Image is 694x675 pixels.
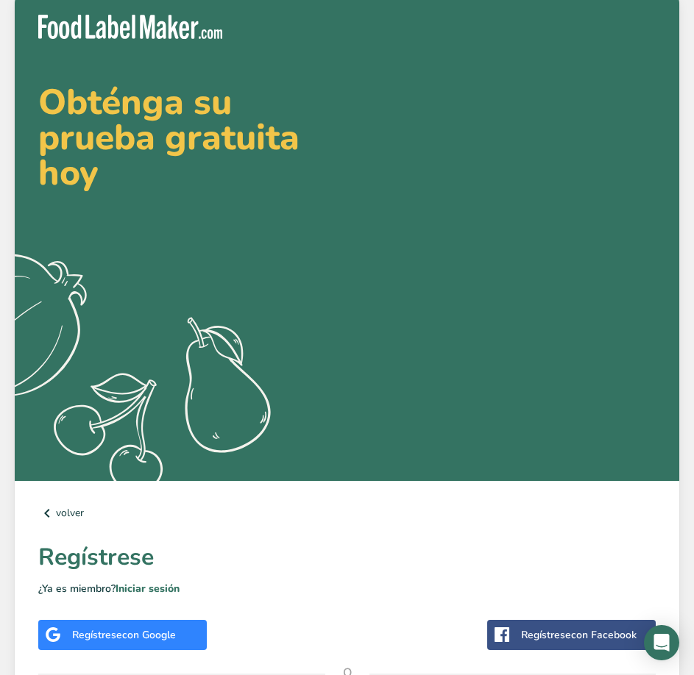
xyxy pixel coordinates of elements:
[521,627,637,643] div: Regístrese
[38,581,656,596] p: ¿Ya es miembro?
[644,625,679,660] div: Open Intercom Messenger
[38,504,656,522] a: volver
[122,628,176,642] span: con Google
[571,628,637,642] span: con Facebook
[38,15,222,39] img: Food Label Maker
[38,85,656,190] h2: Obténga su prueba gratuita hoy
[116,582,180,596] a: Iniciar sesión
[38,540,656,575] h1: Regístrese
[72,627,176,643] div: Regístrese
